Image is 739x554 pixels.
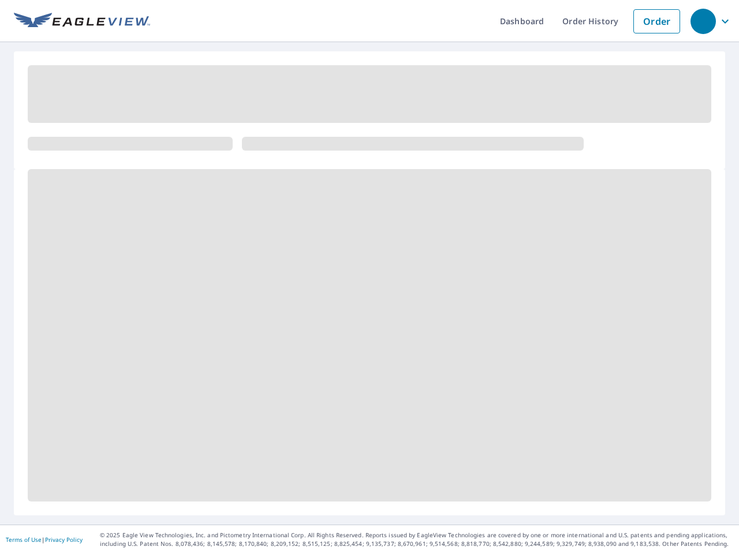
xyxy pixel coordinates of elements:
a: Privacy Policy [45,536,83,544]
a: Order [633,9,680,33]
a: Terms of Use [6,536,42,544]
img: EV Logo [14,13,150,30]
p: © 2025 Eagle View Technologies, Inc. and Pictometry International Corp. All Rights Reserved. Repo... [100,531,733,548]
p: | [6,536,83,543]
